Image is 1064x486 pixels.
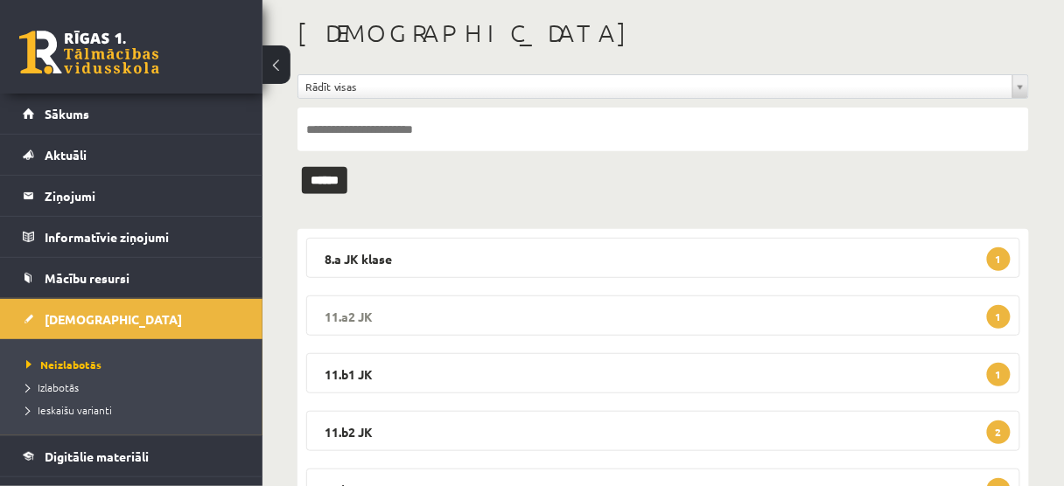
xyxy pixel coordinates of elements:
a: Digitālie materiāli [23,436,241,476]
a: Rādīt visas [298,75,1028,98]
a: Mācību resursi [23,258,241,298]
a: Sākums [23,94,241,134]
span: Ieskaišu varianti [26,403,112,417]
a: Izlabotās [26,379,245,395]
span: Digitālie materiāli [45,448,149,464]
span: Mācību resursi [45,270,129,286]
span: [DEMOGRAPHIC_DATA] [45,311,182,327]
span: 1 [987,363,1011,386]
legend: 8.a JK klase [306,238,1020,278]
span: 1 [987,305,1011,329]
a: Neizlabotās [26,357,245,372]
span: Izlabotās [26,380,79,394]
a: Aktuāli [23,135,241,175]
span: 1 [987,247,1011,271]
span: Neizlabotās [26,358,101,371]
legend: 11.a2 JK [306,295,1020,336]
span: Rādīt visas [305,75,1005,98]
span: Sākums [45,106,89,121]
a: Ziņojumi [23,176,241,216]
span: 2 [987,420,1011,444]
legend: Ziņojumi [45,176,241,216]
a: [DEMOGRAPHIC_DATA] [23,299,241,339]
a: Rīgas 1. Tālmācības vidusskola [19,31,159,74]
h1: [DEMOGRAPHIC_DATA] [297,18,1029,48]
a: Informatīvie ziņojumi [23,217,241,257]
legend: 11.b1 JK [306,353,1020,393]
legend: Informatīvie ziņojumi [45,217,241,257]
span: Aktuāli [45,147,87,163]
legend: 11.b2 JK [306,411,1020,451]
a: Ieskaišu varianti [26,402,245,418]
